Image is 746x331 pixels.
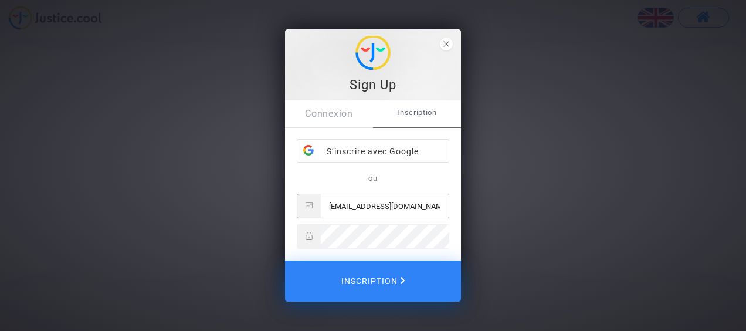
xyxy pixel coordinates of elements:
[373,100,461,125] span: Inscription
[321,194,449,218] input: Email
[321,225,449,248] input: Password
[285,261,461,302] button: Inscription
[297,140,449,163] div: S’inscrire avec Google
[285,100,373,127] a: Connexion
[368,174,378,183] span: ou
[440,38,453,50] span: close
[341,269,405,293] span: Inscription
[291,76,455,94] div: Sign Up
